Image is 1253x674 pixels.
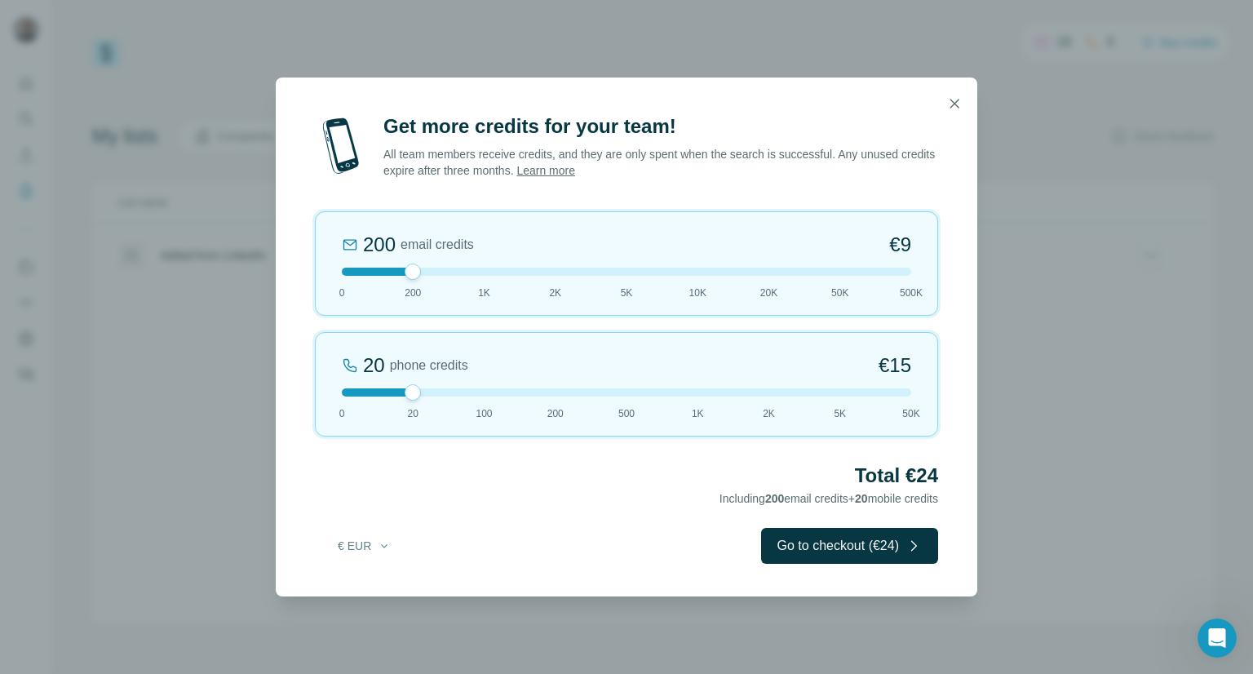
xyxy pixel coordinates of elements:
[516,164,575,177] a: Learn more
[363,353,385,379] div: 20
[902,406,919,421] span: 50K
[765,492,784,505] span: 200
[408,406,418,421] span: 20
[621,286,633,300] span: 5K
[405,286,421,300] span: 200
[315,113,367,179] img: mobile-phone
[478,286,490,300] span: 1K
[476,406,492,421] span: 100
[390,356,468,375] span: phone credits
[401,235,474,255] span: email credits
[889,232,911,258] span: €9
[900,286,923,300] span: 500K
[831,286,848,300] span: 50K
[549,286,561,300] span: 2K
[383,146,938,179] p: All team members receive credits, and they are only spent when the search is successful. Any unus...
[879,353,911,379] span: €15
[339,286,345,300] span: 0
[689,286,706,300] span: 10K
[692,406,704,421] span: 1K
[760,286,777,300] span: 20K
[315,463,938,489] h2: Total €24
[547,406,564,421] span: 200
[618,406,635,421] span: 500
[761,528,938,564] button: Go to checkout (€24)
[855,492,868,505] span: 20
[763,406,775,421] span: 2K
[834,406,846,421] span: 5K
[719,492,938,505] span: Including email credits + mobile credits
[339,406,345,421] span: 0
[326,531,402,561] button: € EUR
[1198,619,1237,658] iframe: Intercom live chat
[363,232,396,258] div: 200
